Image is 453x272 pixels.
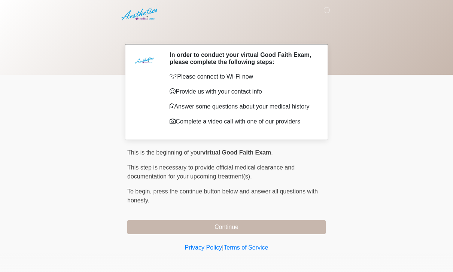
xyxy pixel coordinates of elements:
a: Privacy Policy [185,244,222,251]
p: Complete a video call with one of our providers [170,117,314,126]
p: Answer some questions about your medical history [170,102,314,111]
span: press the continue button below and answer all questions with honesty. [127,188,318,204]
img: Aesthetics by Emediate Cure Logo [120,6,161,23]
h1: ‎ ‎ ‎ [122,27,331,41]
a: Terms of Service [224,244,268,251]
span: This is the beginning of your [127,149,202,156]
span: To begin, [127,188,153,195]
img: Agent Avatar [133,51,155,74]
button: Continue [127,220,326,234]
span: This step is necessary to provide official medical clearance and documentation for your upcoming ... [127,164,295,180]
a: | [222,244,224,251]
h2: In order to conduct your virtual Good Faith Exam, please complete the following steps: [170,51,314,65]
p: Provide us with your contact info [170,87,314,96]
p: Please connect to Wi-Fi now [170,72,314,81]
span: . [271,149,273,156]
strong: virtual Good Faith Exam [202,149,271,156]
